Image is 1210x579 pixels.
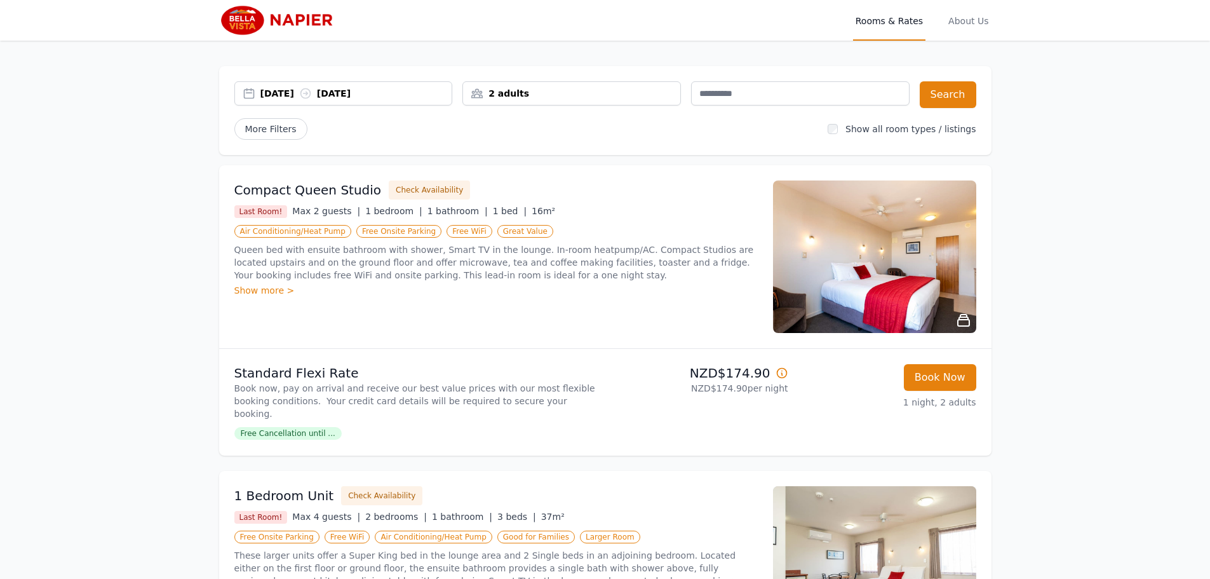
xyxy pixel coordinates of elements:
[234,427,342,440] span: Free Cancellation until ...
[234,181,382,199] h3: Compact Queen Studio
[260,87,452,100] div: [DATE] [DATE]
[325,531,370,543] span: Free WiFi
[234,511,288,524] span: Last Room!
[375,531,492,543] span: Air Conditioning/Heat Pump
[219,5,341,36] img: Bella Vista Napier
[904,364,976,391] button: Book Now
[427,206,488,216] span: 1 bathroom |
[234,118,307,140] span: More Filters
[497,225,553,238] span: Great Value
[234,243,758,282] p: Queen bed with ensuite bathroom with shower, Smart TV in the lounge. In-room heatpump/AC. Compact...
[463,87,680,100] div: 2 adults
[798,396,976,409] p: 1 night, 2 adults
[389,181,470,200] button: Check Availability
[292,206,360,216] span: Max 2 guests |
[610,382,788,395] p: NZD$174.90 per night
[580,531,640,543] span: Larger Room
[920,81,976,108] button: Search
[497,531,575,543] span: Good for Families
[292,512,360,522] span: Max 4 guests |
[341,486,422,505] button: Check Availability
[234,225,351,238] span: Air Conditioning/Heat Pump
[447,225,492,238] span: Free WiFi
[610,364,788,382] p: NZD$174.90
[234,487,334,505] h3: 1 Bedroom Unit
[493,206,527,216] span: 1 bed |
[365,206,422,216] span: 1 bedroom |
[356,225,441,238] span: Free Onsite Parking
[497,512,536,522] span: 3 beds |
[234,205,288,218] span: Last Room!
[234,531,319,543] span: Free Onsite Parking
[365,512,427,522] span: 2 bedrooms |
[234,364,600,382] p: Standard Flexi Rate
[532,206,555,216] span: 16m²
[234,382,600,420] p: Book now, pay on arrival and receive our best value prices with our most flexible booking conditi...
[541,512,565,522] span: 37m²
[432,512,492,522] span: 1 bathroom |
[234,284,758,297] div: Show more >
[845,124,976,134] label: Show all room types / listings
